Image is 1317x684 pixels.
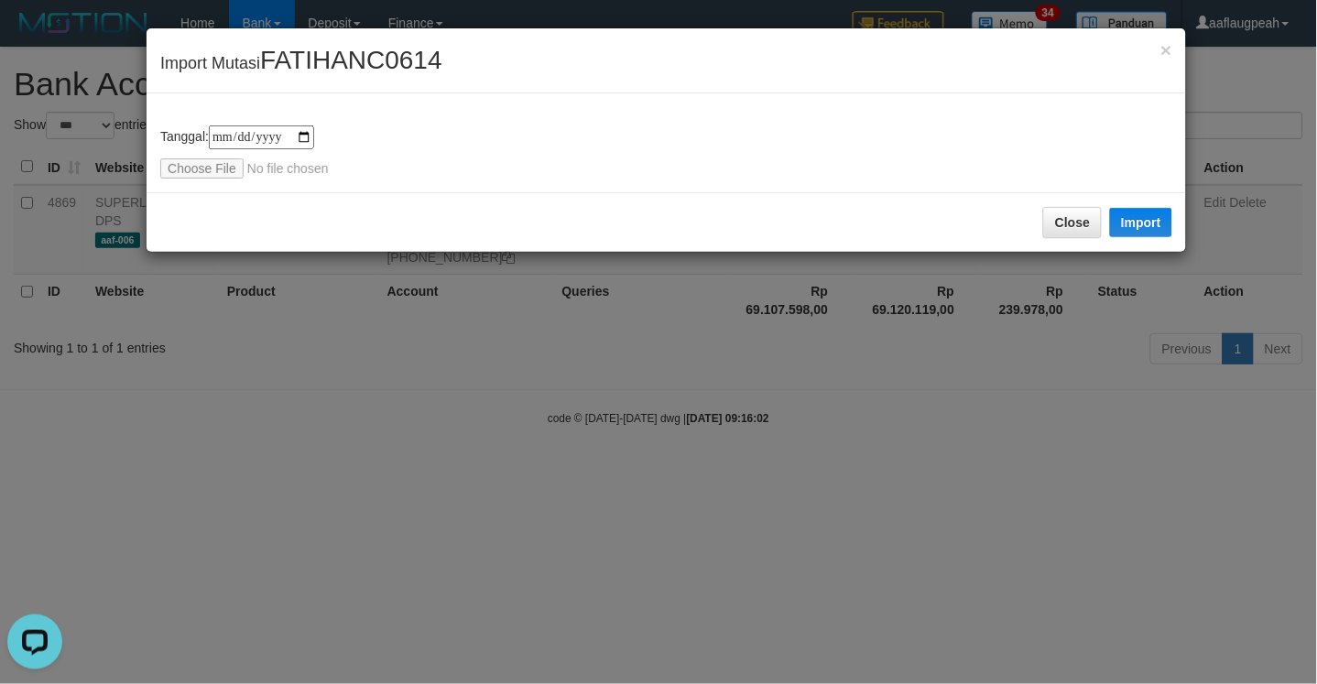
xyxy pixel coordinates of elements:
div: Tanggal: [160,125,1172,179]
button: Import [1110,208,1172,237]
button: Open LiveChat chat widget [7,7,62,62]
button: Close [1161,40,1172,60]
span: × [1161,39,1172,60]
span: FATIHANC0614 [260,46,442,74]
span: Import Mutasi [160,54,442,72]
button: Close [1043,207,1102,238]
